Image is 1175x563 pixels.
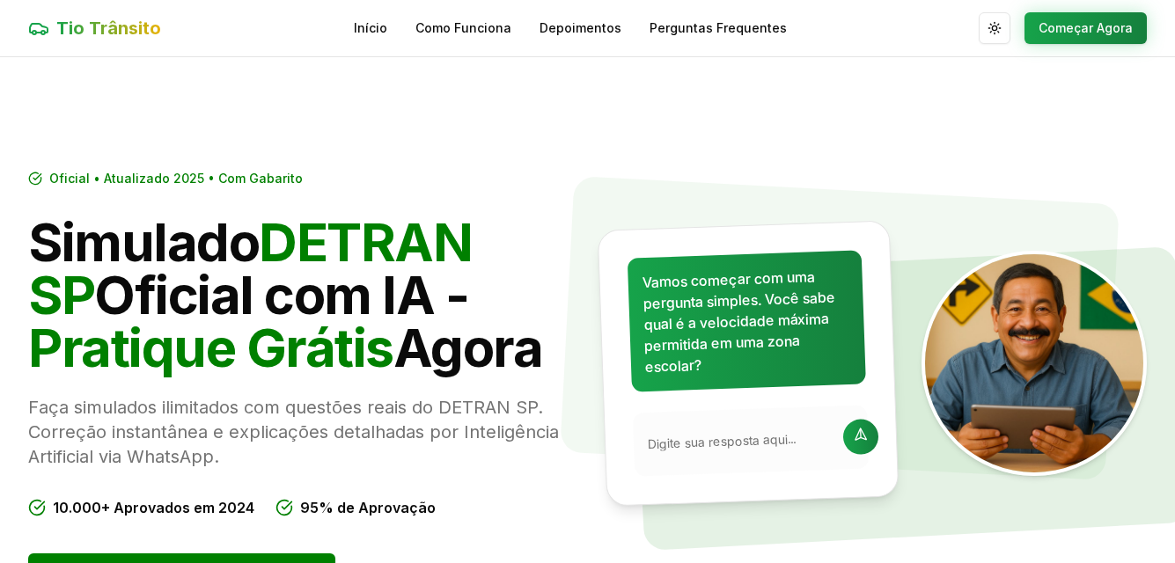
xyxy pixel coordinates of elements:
[300,497,436,518] span: 95% de Aprovação
[650,19,787,37] a: Perguntas Frequentes
[922,251,1147,476] img: Tio Trânsito
[28,216,574,374] h1: Simulado Oficial com IA - Agora
[56,16,161,40] span: Tio Trânsito
[28,316,393,379] span: Pratique Grátis
[1024,12,1147,44] button: Começar Agora
[28,16,161,40] a: Tio Trânsito
[415,19,511,37] a: Como Funciona
[28,210,472,326] span: DETRAN SP
[642,265,851,377] p: Vamos começar com uma pergunta simples. Você sabe qual é a velocidade máxima permitida em uma zon...
[28,395,574,469] p: Faça simulados ilimitados com questões reais do DETRAN SP. Correção instantânea e explicações det...
[354,19,387,37] a: Início
[540,19,621,37] a: Depoimentos
[49,170,303,187] span: Oficial • Atualizado 2025 • Com Gabarito
[53,497,254,518] span: 10.000+ Aprovados em 2024
[647,429,833,453] input: Digite sua resposta aqui...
